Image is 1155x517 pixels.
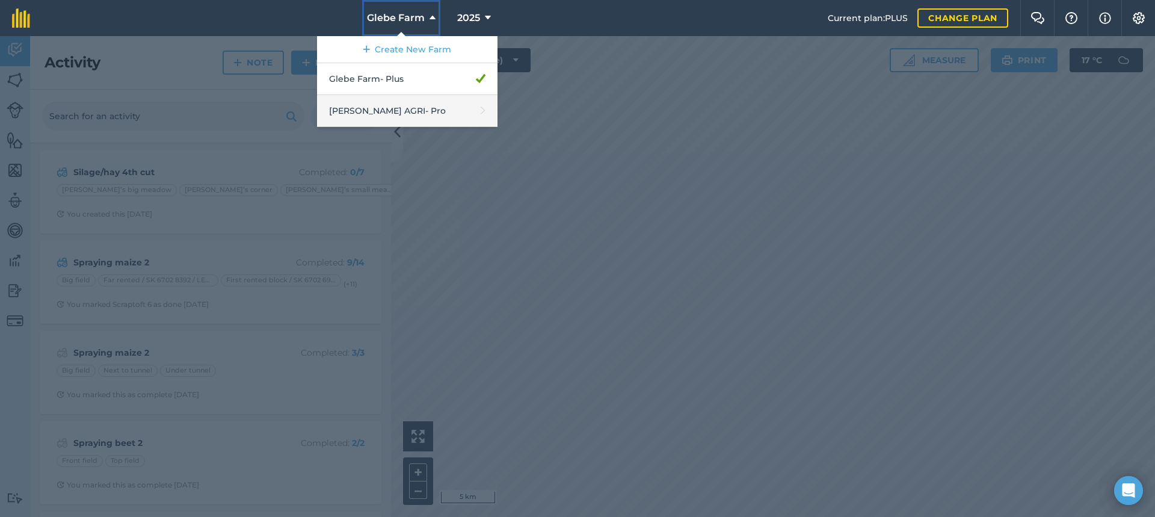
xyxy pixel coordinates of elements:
[457,11,480,25] span: 2025
[317,95,497,127] a: [PERSON_NAME] AGRI- Pro
[917,8,1008,28] a: Change plan
[1114,476,1143,505] div: Open Intercom Messenger
[1099,11,1111,25] img: svg+xml;base64,PHN2ZyB4bWxucz0iaHR0cDovL3d3dy53My5vcmcvMjAwMC9zdmciIHdpZHRoPSIxNyIgaGVpZ2h0PSIxNy...
[1132,12,1146,24] img: A cog icon
[12,8,30,28] img: fieldmargin Logo
[1030,12,1045,24] img: Two speech bubbles overlapping with the left bubble in the forefront
[317,36,497,63] a: Create New Farm
[317,63,497,95] a: Glebe Farm- Plus
[828,11,908,25] span: Current plan : PLUS
[1064,12,1079,24] img: A question mark icon
[367,11,425,25] span: Glebe Farm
